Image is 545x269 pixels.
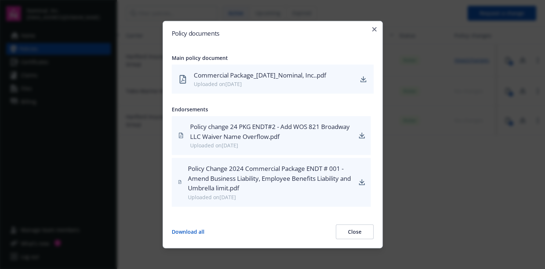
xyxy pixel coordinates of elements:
a: download [359,178,365,187]
div: Uploaded on [DATE] [188,193,353,201]
div: Endorsements [172,105,374,113]
div: Uploaded on [DATE] [190,141,353,149]
h2: Policy documents [172,30,374,36]
div: Policy change 24 PKG ENDT#2 - Add WOS 821 Broadway LLC Waiver Name Overflow.pdf [190,122,353,141]
a: download [359,75,368,83]
a: download [359,131,365,140]
div: Policy Change 2024 Commercial Package ENDT # 001 - Amend Business Liability, Employee Benefits Li... [188,164,353,193]
button: Close [336,224,374,239]
div: Commercial Package_[DATE]_Nominal, Inc..pdf [194,71,353,80]
div: Uploaded on [DATE] [194,80,353,88]
div: Main policy document [172,54,374,62]
button: Download all [172,224,204,239]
